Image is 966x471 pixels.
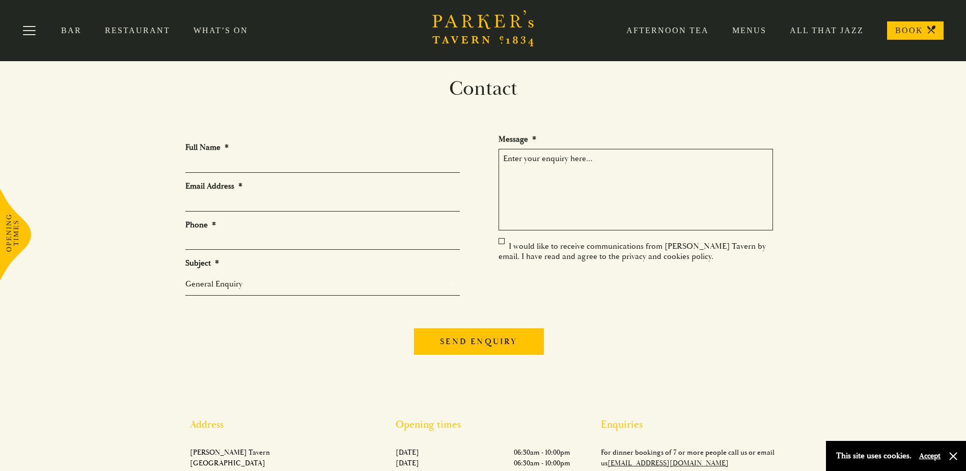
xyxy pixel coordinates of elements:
[514,458,570,468] p: 06:30am - 10:00pm
[185,258,219,269] label: Subject
[396,447,419,458] p: [DATE]
[190,418,365,431] h2: Address
[836,449,912,463] p: This site uses cookies.
[948,451,958,461] button: Close and accept
[601,447,776,468] p: For dinner bookings of 7 or more people call us or email us
[185,142,229,153] label: Full Name
[185,220,216,230] label: Phone
[608,459,729,467] a: [EMAIL_ADDRESS][DOMAIN_NAME]
[499,134,536,145] label: Message
[185,181,242,192] label: Email Address
[499,270,653,309] iframe: reCAPTCHA
[396,458,419,468] p: [DATE]
[919,451,941,461] button: Accept
[601,418,776,431] h2: Enquiries
[414,328,543,355] input: Send enquiry
[178,76,789,101] h1: Contact
[396,418,570,431] h2: Opening times
[514,447,570,458] p: 06:30am - 10:00pm
[499,241,766,261] label: I would like to receive communications from [PERSON_NAME] Tavern by email. I have read and agree ...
